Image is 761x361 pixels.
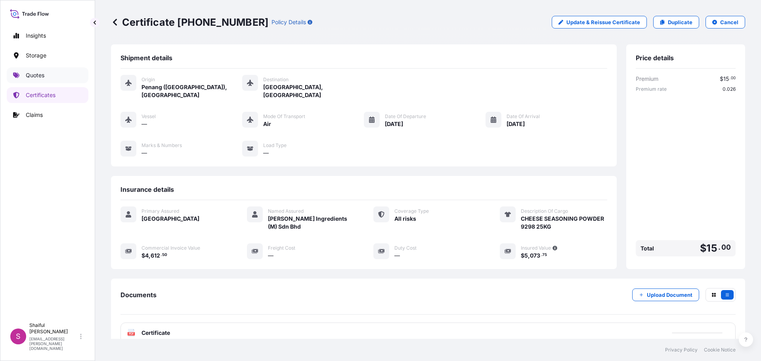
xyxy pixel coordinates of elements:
span: 00 [731,77,736,80]
span: Freight Cost [268,245,295,251]
span: Load Type [263,142,287,149]
span: Shipment details [120,54,172,62]
span: Vessel [141,113,156,120]
a: Storage [7,48,88,63]
span: $ [521,253,524,258]
span: $ [141,253,145,258]
span: 612 [151,253,160,258]
a: Claims [7,107,88,123]
span: Documents [120,291,157,299]
p: Certificate [PHONE_NUMBER] [111,16,268,29]
a: Update & Reissue Certificate [552,16,647,29]
a: Insights [7,28,88,44]
span: Total [641,244,654,252]
span: 50 [162,254,167,256]
span: Primary Assured [141,208,179,214]
span: , [149,253,151,258]
span: — [268,252,273,260]
span: Certificate [141,329,170,337]
p: Claims [26,111,43,119]
span: Coverage Type [394,208,429,214]
a: Cookie Notice [704,347,736,353]
span: Penang ([GEOGRAPHIC_DATA]), [GEOGRAPHIC_DATA] [141,83,242,99]
span: Date of Departure [385,113,426,120]
p: Quotes [26,71,44,79]
span: . [718,245,721,250]
span: . [161,254,162,256]
span: — [141,120,147,128]
span: 15 [723,76,729,82]
span: Insured Value [521,245,551,251]
span: Air [263,120,271,128]
p: Insights [26,32,46,40]
span: Named Assured [268,208,304,214]
span: [GEOGRAPHIC_DATA] [141,215,199,223]
span: , [528,253,530,258]
span: [DATE] [507,120,525,128]
p: Shaiful [PERSON_NAME] [29,322,78,335]
span: 0.026 [723,86,736,92]
span: All risks [394,215,416,223]
span: Description Of Cargo [521,208,568,214]
p: Update & Reissue Certificate [566,18,640,26]
span: Premium [636,75,658,83]
span: $ [720,76,723,82]
span: Duty Cost [394,245,417,251]
p: Cancel [720,18,738,26]
span: Date of Arrival [507,113,540,120]
span: . [729,77,730,80]
span: Destination [263,76,289,83]
span: [PERSON_NAME] Ingredients (M) Sdn Bhd [268,215,354,231]
p: Duplicate [668,18,692,26]
span: 00 [721,245,731,250]
span: 073 [530,253,540,258]
span: Origin [141,76,155,83]
span: Commercial Invoice Value [141,245,200,251]
p: Storage [26,52,46,59]
span: Premium rate [636,86,667,92]
span: . [541,254,542,256]
span: Price details [636,54,674,62]
span: [GEOGRAPHIC_DATA], [GEOGRAPHIC_DATA] [263,83,364,99]
span: 15 [706,243,717,253]
p: Policy Details [272,18,306,26]
span: — [141,149,147,157]
span: $ [700,243,706,253]
span: CHEESE SEASONING POWDER 9298 25KG [521,215,607,231]
span: Marks & Numbers [141,142,182,149]
a: Duplicate [653,16,699,29]
text: PDF [129,332,134,335]
span: Mode of Transport [263,113,305,120]
span: [DATE] [385,120,403,128]
p: Upload Document [647,291,692,299]
button: Upload Document [632,288,699,301]
span: S [16,332,21,340]
button: Cancel [706,16,745,29]
span: 5 [524,253,528,258]
span: Insurance details [120,185,174,193]
p: [EMAIL_ADDRESS][PERSON_NAME][DOMAIN_NAME] [29,336,78,351]
span: 4 [145,253,149,258]
span: — [394,252,400,260]
a: Certificates [7,87,88,103]
span: — [263,149,269,157]
a: Privacy Policy [665,347,698,353]
span: 75 [542,254,547,256]
p: Certificates [26,91,55,99]
a: Quotes [7,67,88,83]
